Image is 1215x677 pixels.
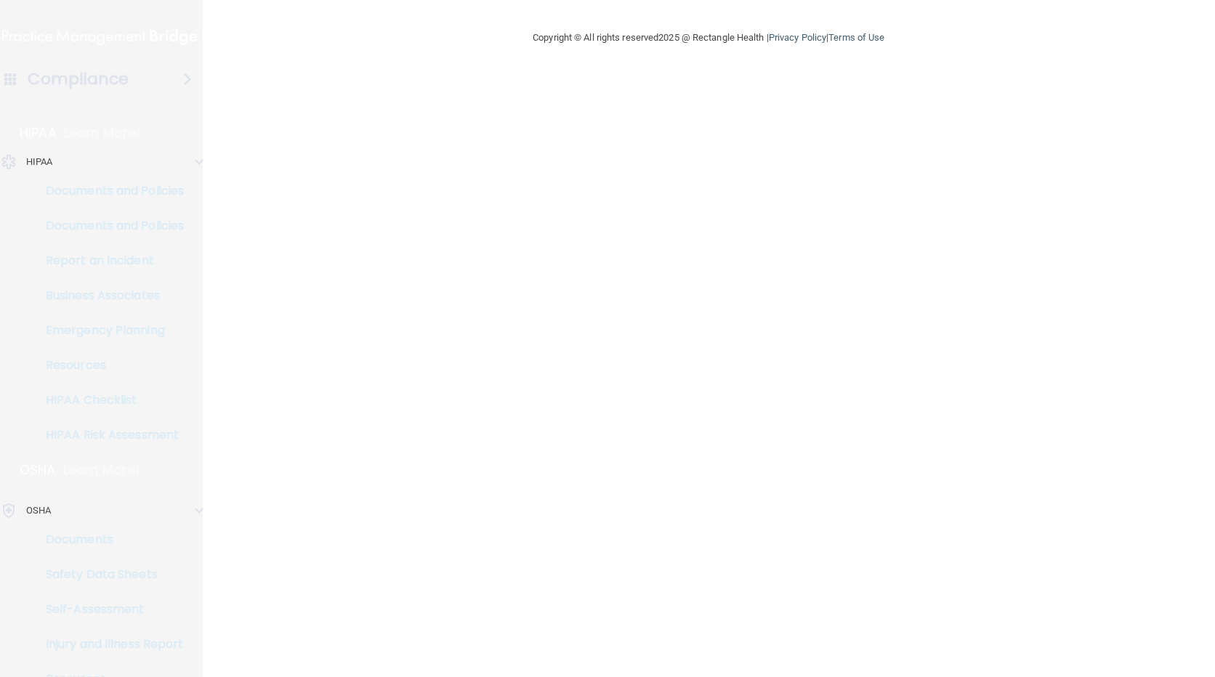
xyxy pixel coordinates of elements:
[9,602,208,617] p: Self-Assessment
[828,32,884,43] a: Terms of Use
[9,254,208,268] p: Report an Incident
[9,532,208,547] p: Documents
[769,32,826,43] a: Privacy Policy
[26,153,53,171] p: HIPAA
[9,358,208,373] p: Resources
[64,124,141,142] p: Learn More!
[20,461,56,479] p: OSHA
[26,502,51,519] p: OSHA
[9,323,208,338] p: Emergency Planning
[443,15,974,61] div: Copyright © All rights reserved 2025 @ Rectangle Health | |
[9,567,208,582] p: Safety Data Sheets
[9,219,208,233] p: Documents and Policies
[9,637,208,652] p: Injury and Illness Report
[63,461,140,479] p: Learn More!
[20,124,57,142] p: HIPAA
[9,288,208,303] p: Business Associates
[2,23,200,52] img: PMB logo
[9,393,208,408] p: HIPAA Checklist
[9,184,208,198] p: Documents and Policies
[28,69,129,89] h4: Compliance
[9,428,208,442] p: HIPAA Risk Assessment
